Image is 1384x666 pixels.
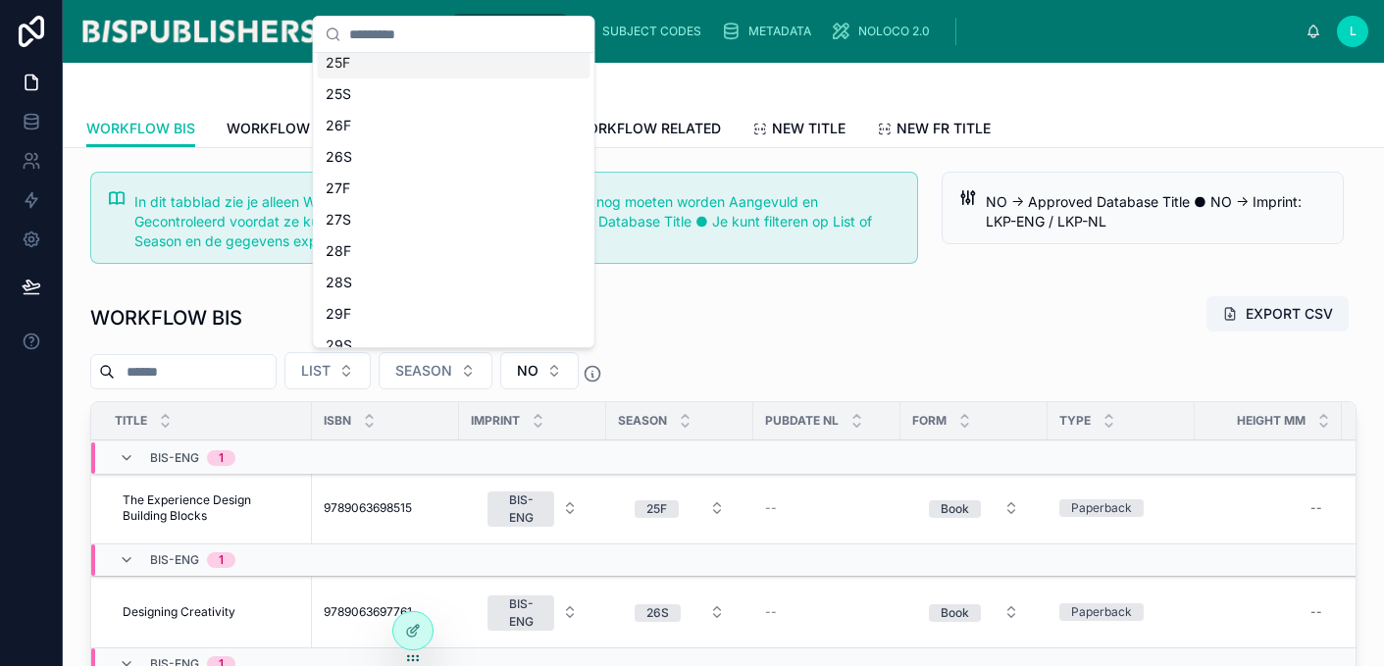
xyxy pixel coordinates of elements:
[941,500,969,518] div: Book
[284,352,371,389] button: Select Button
[1310,604,1322,620] div: --
[487,489,554,527] button: Unselect BIS_ENG
[499,491,542,527] div: BIS-ENG
[324,500,447,516] a: 9789063698515
[635,498,679,518] button: Unselect I_25_F
[602,24,701,39] span: SUBJECT CODES
[913,594,1035,630] button: Select Button
[219,552,224,568] div: 1
[134,192,901,251] div: In dit tabblad zie je alleen Workflow BIS Titles waarvan de Specificaties nog moeten worden Aange...
[1206,492,1330,524] a: --
[929,498,981,518] button: Unselect BOOK
[227,119,364,138] span: WORKFLOW LKP-NL
[574,111,721,150] a: WORKFLOW RELATED
[1237,413,1306,429] span: HEIGHT MM
[1071,499,1132,517] div: Paperback
[929,602,981,622] button: Unselect BOOK
[752,111,846,150] a: NEW TITLE
[314,53,594,347] div: Suggestions
[324,604,447,620] a: 9789063697761
[343,14,451,49] a: DATABASE
[451,14,569,49] a: WORKFLOW
[472,586,593,639] button: Select Button
[569,14,715,49] a: SUBJECT CODES
[86,111,195,148] a: WORKFLOW BIS
[123,492,292,524] span: The Experience Design Building Blocks
[858,24,930,39] span: NOLOCO 2.0
[912,593,1036,631] a: Select Button
[748,24,811,39] span: METADATA
[318,110,590,141] div: 26F
[1350,24,1357,39] span: L
[825,14,944,49] a: NOLOCO 2.0
[1059,413,1091,429] span: TYPE
[123,604,235,620] span: Designing Creativity
[619,594,741,630] button: Select Button
[318,78,590,110] div: 25S
[318,330,590,361] div: 29S
[1071,603,1132,621] div: Paperback
[1059,499,1183,517] a: Paperback
[487,593,554,631] button: Unselect BIS_ENG
[471,481,594,536] a: Select Button
[301,361,331,381] span: LIST
[897,119,991,138] span: NEW FR TITLE
[912,489,1036,527] a: Select Button
[517,361,538,381] span: NO
[150,552,199,568] span: BIS-ENG
[618,489,742,527] a: Select Button
[618,593,742,631] a: Select Button
[765,604,889,620] a: --
[941,604,969,622] div: Book
[574,119,721,138] span: WORKFLOW RELATED
[324,413,351,429] span: ISBN
[765,500,777,516] span: --
[500,352,579,389] button: Select Button
[318,204,590,235] div: 27S
[471,585,594,640] a: Select Button
[395,361,452,381] span: SEASON
[618,413,667,429] span: SEASON
[913,490,1035,526] button: Select Button
[318,173,590,204] div: 27F
[134,193,872,249] span: In dit tabblad zie je alleen Workflow BIS Titles waarvan de Specificaties nog moeten worden Aange...
[324,604,412,620] span: 9789063697761
[219,450,224,466] div: 1
[986,192,1327,231] div: NO → Approved Database Title ● NO → Imprint: LKP-ENG / LKP-NL
[715,14,825,49] a: METADATA
[1059,603,1183,621] a: Paperback
[379,352,492,389] button: Select Button
[78,16,320,47] img: App logo
[765,604,777,620] span: --
[619,490,741,526] button: Select Button
[646,500,667,518] div: 25F
[635,602,681,622] button: Unselect I_26_S
[772,119,846,138] span: NEW TITLE
[877,111,991,150] a: NEW FR TITLE
[318,235,590,267] div: 28F
[90,304,242,332] h1: WORKFLOW BIS
[324,500,412,516] span: 9789063698515
[115,596,300,628] a: Designing Creativity
[335,10,1306,53] div: scrollable content
[1206,596,1330,628] a: --
[499,595,542,631] div: BIS-ENG
[115,413,147,429] span: TITLE
[765,500,889,516] a: --
[115,485,300,532] a: The Experience Design Building Blocks
[318,141,590,173] div: 26S
[1310,500,1322,516] div: --
[912,413,947,429] span: FORM
[1206,296,1349,332] button: EXPORT CSV
[318,267,590,298] div: 28S
[471,413,520,429] span: IMPRINT
[86,119,195,138] span: WORKFLOW BIS
[472,482,593,535] button: Select Button
[318,47,590,78] div: 25F
[318,298,590,330] div: 29F
[646,604,669,622] div: 26S
[227,111,364,150] a: WORKFLOW LKP-NL
[150,450,199,466] span: BIS-ENG
[986,193,1302,230] span: NO → Approved Database Title ● NO → Imprint: LKP-ENG / LKP-NL
[765,413,839,429] span: PUBDATE NL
